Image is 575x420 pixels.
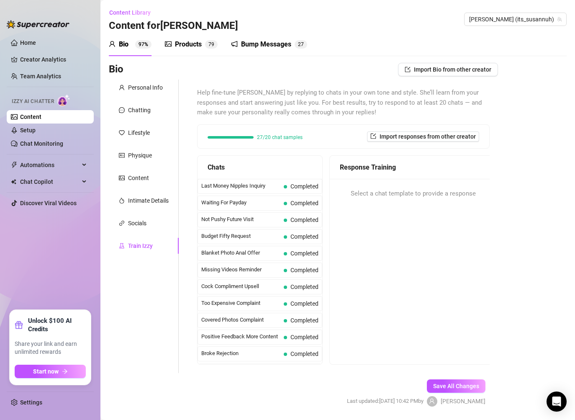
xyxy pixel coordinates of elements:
[367,131,479,142] button: Import responses from other creator
[429,398,435,404] span: user
[201,282,280,291] span: Cock Compliment Upsell
[20,158,80,172] span: Automations
[119,152,125,158] span: idcard
[201,232,280,240] span: Budget Fifty Request
[290,267,318,273] span: Completed
[62,368,68,374] span: arrow-right
[398,63,498,76] button: Import Bio from other creator
[201,332,280,341] span: Positive Feedback More Content
[290,300,318,307] span: Completed
[20,140,63,147] a: Chat Monitoring
[119,220,125,226] span: link
[290,233,318,240] span: Completed
[119,243,125,249] span: experiment
[414,66,491,73] span: Import Bio from other creator
[197,88,490,118] span: Help fine-tune [PERSON_NAME] by replying to chats in your own tone and style. She’ll learn from y...
[20,399,42,406] a: Settings
[109,6,157,19] button: Content Library
[405,67,411,72] span: import
[351,189,476,199] span: Select a chat template to provide a response
[301,41,304,47] span: 7
[340,162,486,173] div: Response Training
[109,9,151,16] span: Content Library
[290,283,318,290] span: Completed
[201,198,280,207] span: Waiting For Payday
[119,107,125,113] span: message
[128,83,163,92] div: Personal Info
[20,127,36,134] a: Setup
[427,379,485,393] button: Save All Changes
[290,250,318,257] span: Completed
[205,40,218,49] sup: 79
[20,39,36,46] a: Home
[441,397,485,406] span: [PERSON_NAME]
[290,200,318,206] span: Completed
[290,216,318,223] span: Completed
[290,183,318,190] span: Completed
[119,175,125,181] span: picture
[165,41,172,47] span: picture
[57,94,70,106] img: AI Chatter
[201,265,280,274] span: Missing Videos Reminder
[33,368,59,375] span: Start now
[20,53,87,66] a: Creator Analytics
[290,317,318,324] span: Completed
[128,173,149,183] div: Content
[15,321,23,329] span: gift
[290,334,318,340] span: Completed
[175,39,202,49] div: Products
[20,175,80,188] span: Chat Copilot
[290,350,318,357] span: Completed
[469,13,562,26] span: Susanna (its_susannuh)
[257,135,303,140] span: 27/20 chat samples
[295,40,307,49] sup: 27
[128,241,153,250] div: Train Izzy
[135,40,151,49] sup: 97%
[28,317,86,333] strong: Unlock $100 AI Credits
[109,41,116,47] span: user
[128,106,151,115] div: Chatting
[231,41,238,47] span: notification
[128,196,169,205] div: Intimate Details
[347,397,424,405] span: Last updated: [DATE] 10:42 PM by
[241,39,291,49] div: Bump Messages
[201,249,280,257] span: Blanket Photo Anal Offer
[119,85,125,90] span: user
[208,41,211,47] span: 7
[201,349,280,358] span: Broke Rejection
[201,215,280,224] span: Not Pushy Future Visit
[128,128,150,137] div: Lifestyle
[128,219,146,228] div: Socials
[119,39,128,49] div: Bio
[547,392,567,412] div: Open Intercom Messenger
[7,20,69,28] img: logo-BBDzfeDw.svg
[15,340,86,356] span: Share your link and earn unlimited rewards
[119,130,125,136] span: heart
[201,299,280,307] span: Too Expensive Complaint
[211,41,214,47] span: 9
[15,365,86,378] button: Start nowarrow-right
[109,63,123,76] h3: Bio
[208,162,225,173] span: Chats
[201,182,280,190] span: Last Money Nipples Inquiry
[119,198,125,204] span: fire
[370,133,376,139] span: import
[12,98,54,106] span: Izzy AI Chatter
[128,151,152,160] div: Physique
[380,133,476,140] span: Import responses from other creator
[20,73,61,80] a: Team Analytics
[201,316,280,324] span: Covered Photos Complaint
[109,19,238,33] h3: Content for [PERSON_NAME]
[20,113,41,120] a: Content
[11,162,18,168] span: thunderbolt
[433,383,479,389] span: Save All Changes
[20,200,77,206] a: Discover Viral Videos
[11,179,16,185] img: Chat Copilot
[557,17,562,22] span: team
[298,41,301,47] span: 2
